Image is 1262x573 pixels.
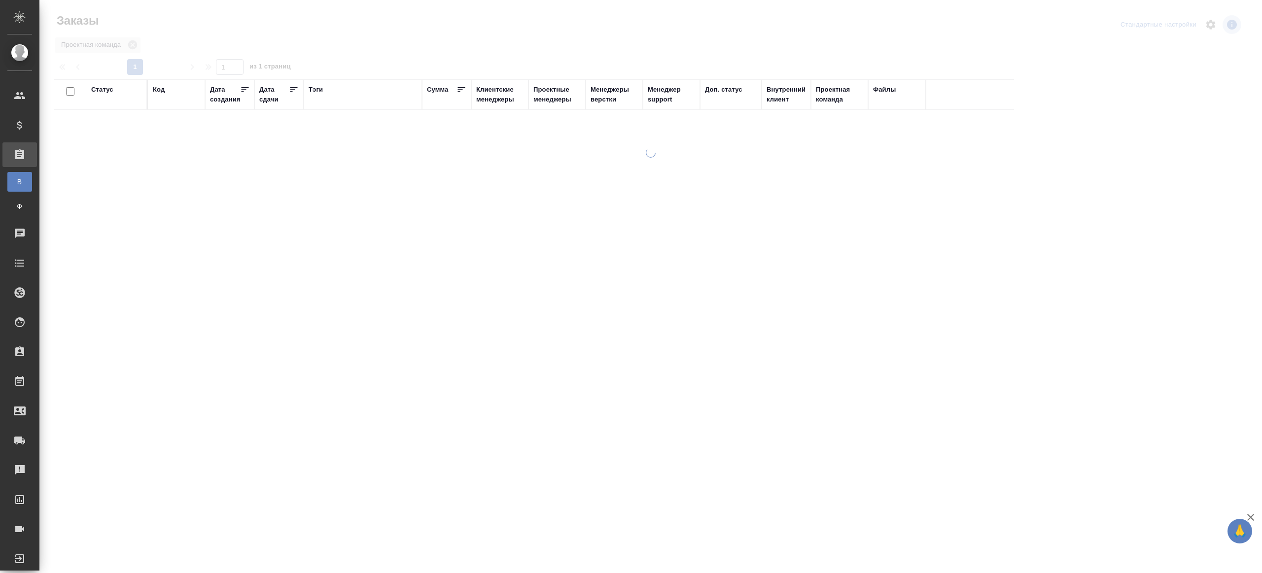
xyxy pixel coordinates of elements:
div: Статус [91,85,113,95]
div: Дата сдачи [259,85,289,104]
span: 🙏 [1231,521,1248,541]
div: Проектные менеджеры [533,85,581,104]
a: В [7,172,32,192]
div: Проектная команда [816,85,863,104]
div: Дата создания [210,85,240,104]
div: Менеджеры верстки [591,85,638,104]
div: Код [153,85,165,95]
span: В [12,177,27,187]
a: Ф [7,197,32,216]
div: Доп. статус [705,85,742,95]
span: Ф [12,202,27,211]
div: Тэги [309,85,323,95]
div: Клиентские менеджеры [476,85,524,104]
button: 🙏 [1227,519,1252,543]
div: Менеджер support [648,85,695,104]
div: Сумма [427,85,448,95]
div: Внутренний клиент [767,85,806,104]
div: Файлы [873,85,896,95]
